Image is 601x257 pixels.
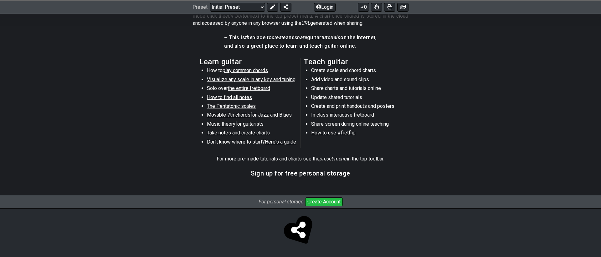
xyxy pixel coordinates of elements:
[223,67,268,73] span: play common chords
[295,34,307,40] em: share
[311,67,400,76] li: Create scale and chord charts
[320,156,347,162] em: preset-menu
[207,130,270,136] span: Take notes and create charts
[207,121,235,127] span: Music theory
[384,3,395,11] button: Print
[265,139,296,145] span: Here's a guide
[224,34,377,41] h4: – This is place to and guitar on the Internet,
[311,103,400,112] li: Create and print handouts and posters
[207,112,296,120] li: for Jazz and Blues
[311,130,356,136] span: How to use #fretflip
[311,94,400,103] li: Update shared tutorials
[217,155,384,162] p: For more pre-made tutorials and charts see the in the top toolbar.
[207,67,296,76] li: How to
[225,13,249,19] em: edit button
[207,94,252,100] span: How to find all notes
[207,76,295,82] span: Visualize any scale in any key and tuning
[285,217,316,247] span: Click to store and share!
[321,34,341,40] em: tutorials
[397,3,408,11] button: Create image
[371,3,382,11] button: Toggle Dexterity for all fretkits
[272,34,285,40] em: create
[267,3,278,11] button: Edit Preset
[210,3,265,11] select: Preset
[207,112,250,118] span: Movable 7th chords
[358,3,369,11] button: 0
[193,4,208,10] span: Preset
[228,85,270,91] span: the entire fretboard
[224,43,377,50] h4: and also a great place to learn and teach guitar online.
[251,170,350,177] h3: Sign up for free personal storage
[207,139,296,147] li: Don't know where to start?
[311,85,400,94] li: Share charts and tutorials online
[314,3,336,11] button: Login
[207,121,296,129] li: for guitarists
[304,58,402,65] h2: Teach guitar
[199,58,297,65] h2: Learn guitar
[280,3,291,11] button: Share Preset
[311,76,400,85] li: Add video and sound clips
[311,112,400,120] li: In class interactive fretboard
[259,199,303,205] i: For personal storage
[245,34,252,40] em: the
[207,103,256,109] span: The Pentatonic scales
[311,121,400,129] li: Share screen during online teaching
[193,6,408,27] p: All content at #fretflip can be edited in a manner. To enable full edit mode click the next to th...
[305,197,343,206] button: Create Account
[207,85,296,94] li: Solo over
[301,20,310,26] em: URL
